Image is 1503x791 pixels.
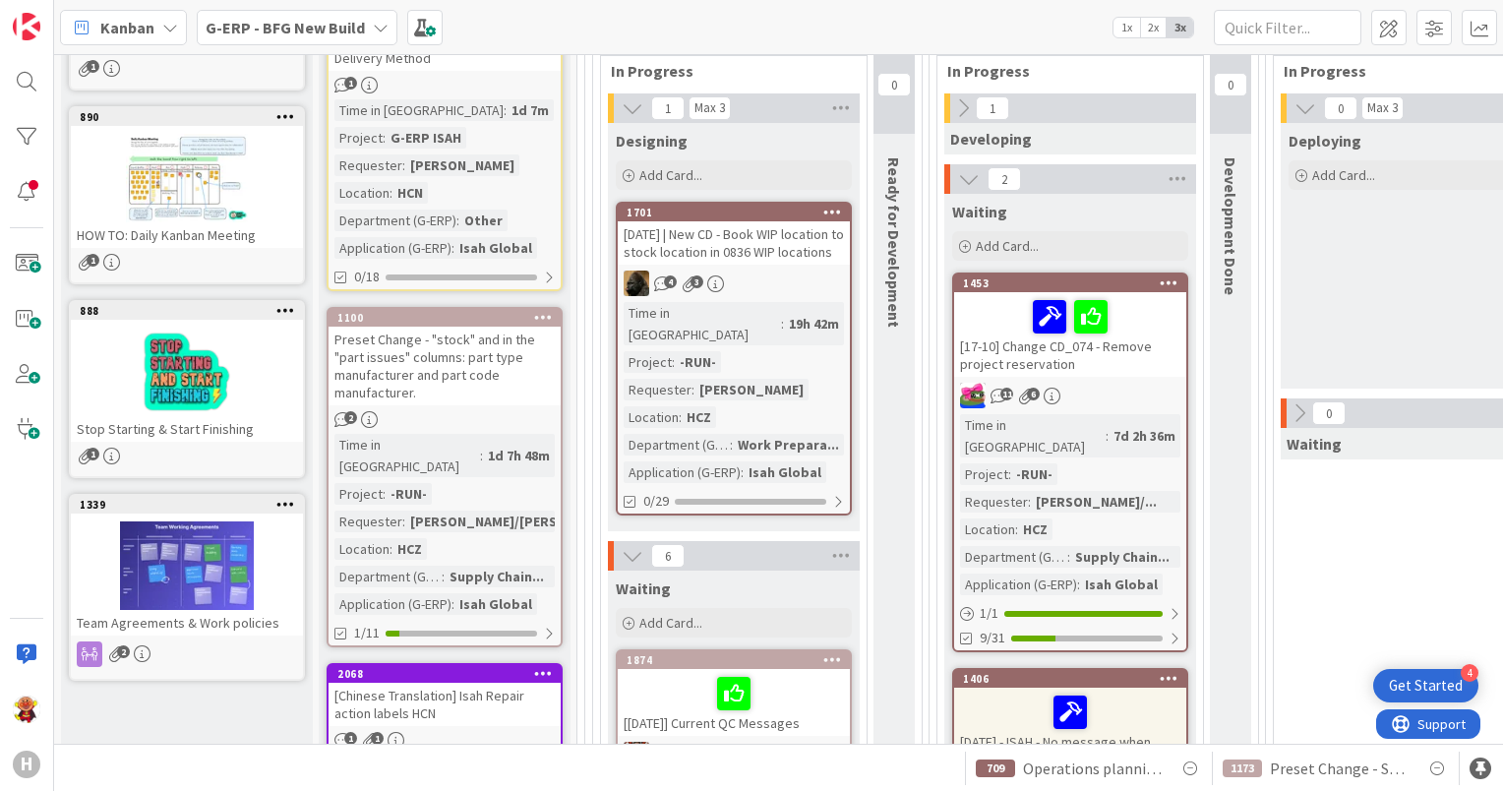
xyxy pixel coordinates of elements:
div: 888Stop Starting & Start Finishing [71,302,303,442]
span: 2 [117,645,130,658]
span: Add Card... [1312,166,1375,184]
span: 1x [1113,18,1140,37]
div: Open Get Started checklist, remaining modules: 4 [1373,669,1478,702]
span: 1 [344,732,357,745]
b: G-ERP - BFG New Build [206,18,365,37]
div: 2068 [329,665,561,683]
div: [PERSON_NAME]/... [1031,491,1162,513]
span: Designing [616,131,688,151]
span: Waiting [952,202,1007,221]
div: 2068 [337,667,561,681]
span: Support [41,3,90,27]
span: 6 [651,544,685,568]
div: 1100 [337,311,561,325]
div: HCZ [682,406,716,428]
div: [PERSON_NAME] [694,379,809,400]
span: : [1106,425,1109,447]
span: : [383,483,386,505]
span: Development Done [1221,157,1240,295]
img: JK [960,383,986,408]
div: 19h 42m [784,313,844,335]
div: HOW TO: Daily Kanban Meeting [71,222,303,248]
div: JK [954,383,1186,408]
div: [DATE] - ISAH - No message when creating Part Issue from Operation Planning board [954,688,1186,790]
div: -RUN- [386,483,432,505]
span: 1/11 [354,623,380,643]
div: G-ERP ISAH [386,127,466,149]
img: ND [624,271,649,296]
span: 1 / 1 [980,603,998,624]
span: 1 [87,448,99,460]
span: 1 [976,96,1009,120]
div: Stop Starting & Start Finishing [71,416,303,442]
div: Team Agreements & Work policies [71,610,303,636]
div: 1453 [963,276,1186,290]
span: 4 [664,275,677,288]
div: 1406 [963,672,1186,686]
div: Requester [624,379,691,400]
div: Time in [GEOGRAPHIC_DATA] [334,99,504,121]
div: 1406[DATE] - ISAH - No message when creating Part Issue from Operation Planning board [954,670,1186,790]
span: Waiting [1287,434,1342,454]
div: Max 3 [1367,103,1398,113]
div: 1339Team Agreements & Work policies [71,496,303,636]
div: 1100 [329,309,561,327]
div: Supply Chain... [1070,546,1174,568]
div: 709 [976,760,1015,777]
span: 1 [87,60,99,73]
div: Department (G-ERP) [960,546,1067,568]
div: 890 [80,110,303,124]
span: 0/18 [354,267,380,287]
div: [PERSON_NAME] [405,154,519,176]
div: -RUN- [675,351,721,373]
div: Get Started [1389,676,1463,696]
div: 1/1 [954,601,1186,626]
div: 1173 [1223,760,1262,777]
div: -RUN- [1011,463,1057,485]
div: Department (G-ERP) [334,210,456,231]
div: Project [334,483,383,505]
input: Quick Filter... [1214,10,1361,45]
span: 2 [988,167,1021,191]
div: Project [334,127,383,149]
div: [PERSON_NAME]/[PERSON_NAME]... [405,511,640,532]
span: 1 [87,254,99,267]
div: 1d 7m [507,99,554,121]
div: 2068[Chinese Translation] Isah Repair action labels HCN [329,665,561,726]
div: 1874 [618,651,850,669]
div: Application (G-ERP) [334,237,451,259]
div: 1874[[DATE]] Current QC Messages [618,651,850,736]
div: [DATE] | New CD - Book WIP location to stock location in 0836 WIP locations [618,221,850,265]
div: Location [960,518,1015,540]
span: : [390,182,392,204]
span: 3x [1167,18,1193,37]
div: Application (G-ERP) [334,593,451,615]
span: : [402,511,405,532]
div: Requester [334,511,402,532]
div: [[DATE]] Current QC Messages [618,669,850,736]
div: 888 [71,302,303,320]
span: 2x [1140,18,1167,37]
span: : [741,461,744,483]
span: In Progress [947,61,1178,81]
div: 1701[DATE] | New CD - Book WIP location to stock location in 0836 WIP locations [618,204,850,265]
span: : [402,154,405,176]
span: Waiting [616,578,671,598]
span: : [1067,546,1070,568]
span: : [390,538,392,560]
span: 2 [344,411,357,424]
span: : [451,237,454,259]
div: HCZ [392,538,427,560]
span: Add Card... [639,614,702,632]
span: 3 [691,275,703,288]
div: Requester [960,491,1028,513]
span: : [672,351,675,373]
div: Project [960,463,1008,485]
span: : [781,313,784,335]
div: Supply Chain... [445,566,549,587]
span: Operations planning board Changing operations to external via Multiselect CD_011_HUISCH_Internal ... [1023,757,1163,780]
span: 6 [1027,388,1040,400]
div: 1453 [954,274,1186,292]
img: LC [13,696,40,723]
div: 1339 [71,496,303,514]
